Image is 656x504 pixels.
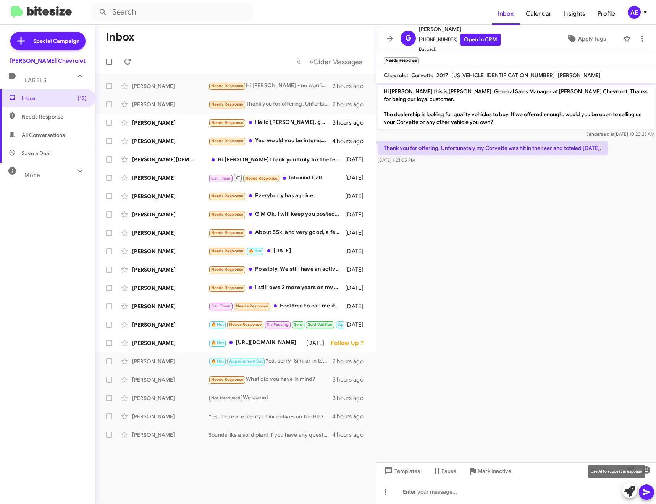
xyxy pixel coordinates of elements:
[621,6,648,19] button: AE
[132,339,208,347] div: [PERSON_NAME]
[492,3,520,25] a: Inbox
[208,118,333,127] div: Hello [PERSON_NAME], good possibility that I would sell it.
[384,72,408,79] span: Chevrolet
[419,46,501,53] span: Buyback
[132,137,208,145] div: [PERSON_NAME]
[208,357,333,366] div: Yea, sorry! Similar in terms of trim, miles, price? Which one?
[208,156,344,163] div: Hi [PERSON_NAME] thank you truly for the text Do you have car available? I m interested in the Ch...
[211,377,244,382] span: Needs Response
[333,82,370,90] div: 2 hours ago
[208,228,344,237] div: About 55k, and very good, a few scratches on the outside, inside is excellent
[294,322,303,327] span: Sold
[132,376,208,384] div: [PERSON_NAME]
[132,413,208,420] div: [PERSON_NAME]
[132,266,208,273] div: [PERSON_NAME]
[520,3,557,25] a: Calendar
[267,322,289,327] span: Try Pausing
[92,3,253,21] input: Search
[591,3,621,25] a: Profile
[313,58,362,66] span: Older Messages
[211,138,244,143] span: Needs Response
[426,464,462,478] button: Pause
[451,72,555,79] span: [US_VEHICLE_IDENTIFICATION_NUMBER]
[557,3,591,25] span: Insights
[292,54,305,70] button: Previous
[211,395,241,400] span: Not-Interested
[378,157,415,163] span: [DATE] 1:23:05 PM
[132,358,208,365] div: [PERSON_NAME]
[211,230,244,235] span: Needs Response
[333,119,370,127] div: 3 hours ago
[333,376,370,384] div: 3 hours ago
[378,85,654,129] p: Hi [PERSON_NAME] this is [PERSON_NAME], General Sales Manager at [PERSON_NAME] Chevrolet. Thanks ...
[211,359,224,364] span: 🔥 Hot
[208,173,344,182] div: Inbound Call
[132,302,208,310] div: [PERSON_NAME]
[332,413,370,420] div: 4 hours ago
[332,137,370,145] div: 4 hours ago
[384,57,419,64] small: Needs Response
[132,431,208,439] div: [PERSON_NAME]
[132,101,208,108] div: [PERSON_NAME]
[208,320,344,329] div: I also may have solved my issue. Not confirmed yet but working to pick up [DATE] morning. Let me ...
[245,176,278,181] span: Needs Response
[208,338,306,347] div: [URL][DOMAIN_NAME]
[10,57,86,65] div: [PERSON_NAME] Chevrolet
[478,464,511,478] span: Mark Inactive
[229,359,263,364] span: Appointment Set
[601,131,614,137] span: said at
[211,249,244,254] span: Needs Response
[376,464,426,478] button: Templates
[236,304,268,309] span: Needs Response
[344,229,370,237] div: [DATE]
[132,174,208,182] div: [PERSON_NAME]
[308,322,333,327] span: Sold Verified
[211,304,231,309] span: Call Them
[378,141,608,155] p: Thank you for offering. Unfortunately my Corvette was hit in the reer and totaled [DATE].
[208,393,333,402] div: Welcome!
[460,34,501,46] a: Open in CRM
[344,284,370,292] div: [DATE]
[333,394,370,402] div: 3 hours ago
[344,156,370,163] div: [DATE]
[208,265,344,274] div: Possibly. We still have an active loan on the car.
[22,131,65,139] span: All Conversations
[211,193,244,198] span: Needs Response
[628,6,641,19] div: AE
[331,339,370,347] div: Follow Up ?
[132,211,208,218] div: [PERSON_NAME]
[132,284,208,292] div: [PERSON_NAME]
[22,113,87,120] span: Needs Response
[436,72,448,79] span: 2017
[229,322,262,327] span: Needs Response
[208,137,332,145] div: Yes, would you be interested in a 2018 Ford Transit Van T150'medium roof with 83,500 miles
[132,156,208,163] div: [PERSON_NAME][DEMOGRAPHIC_DATA]
[305,54,367,70] button: Next
[344,192,370,200] div: [DATE]
[332,431,370,439] div: 4 hours ago
[22,150,50,157] span: Save a Deal
[211,102,244,107] span: Needs Response
[132,229,208,237] div: [PERSON_NAME]
[344,247,370,255] div: [DATE]
[132,82,208,90] div: [PERSON_NAME]
[211,267,244,272] span: Needs Response
[419,34,501,46] span: [PHONE_NUMBER]
[208,431,332,439] div: Sounds like a solid plan! If you have any questions in the meantime or want to discuss your vehic...
[306,339,331,347] div: [DATE]
[208,302,344,311] div: Feel free to call me if you'd like I don't have time to come into the dealership
[132,394,208,402] div: [PERSON_NAME]
[211,340,224,345] span: 🔥 Hot
[208,247,344,255] div: [DATE]
[208,100,333,109] div: Thank you for offering. Unfortunately my Corvette was hit in the reer and totaled [DATE].
[132,247,208,255] div: [PERSON_NAME]
[405,32,411,44] span: G
[419,24,501,34] span: [PERSON_NAME]
[22,94,87,102] span: Inbox
[211,176,231,181] span: Call Them
[441,464,456,478] span: Pause
[333,358,370,365] div: 2 hours ago
[309,57,313,67] span: »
